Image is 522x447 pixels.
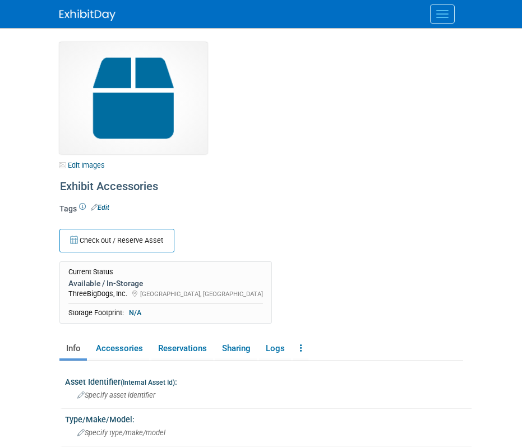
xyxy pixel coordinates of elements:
[121,379,175,386] small: (Internal Asset Id)
[65,374,472,388] div: Asset Identifier :
[215,339,257,358] a: Sharing
[68,289,127,298] span: ThreeBigDogs, Inc.
[59,10,116,21] img: ExhibitDay
[59,229,174,252] button: Check out / Reserve Asset
[140,290,263,298] span: [GEOGRAPHIC_DATA], [GEOGRAPHIC_DATA]
[59,339,87,358] a: Info
[151,339,213,358] a: Reservations
[59,158,109,172] a: Edit Images
[259,339,291,358] a: Logs
[91,204,109,211] a: Edit
[126,308,145,318] span: N/A
[56,177,323,197] div: Exhibit Accessories
[77,391,155,399] span: Specify asset identifier
[68,278,263,288] div: Available / In-Storage
[89,339,149,358] a: Accessories
[77,428,165,437] span: Specify type/make/model
[59,42,207,154] img: Capital-Asset-Icon-2.png
[65,411,472,425] div: Type/Make/Model:
[68,308,263,318] div: Storage Footprint:
[68,268,263,277] div: Current Status
[59,203,323,222] div: Tags
[430,4,455,24] button: Menu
